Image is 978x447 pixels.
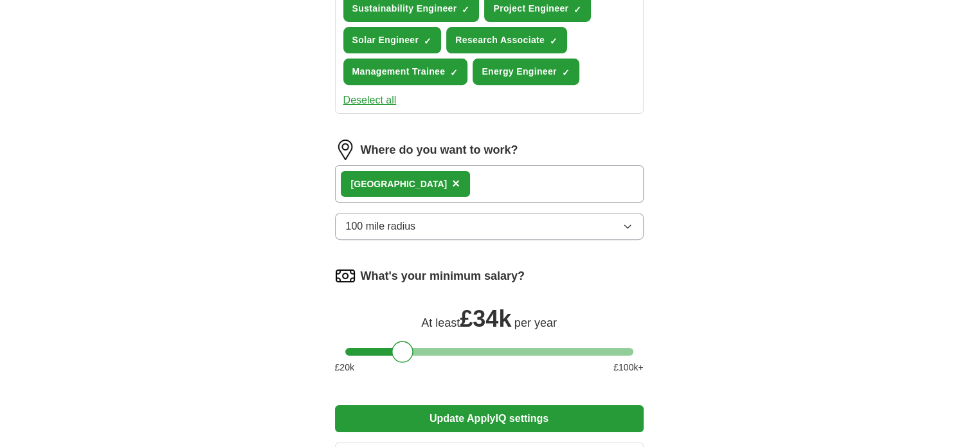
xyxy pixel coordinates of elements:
button: Solar Engineer✓ [343,27,442,53]
img: location.png [335,140,356,160]
span: Energy Engineer [482,65,557,78]
button: Update ApplyIQ settings [335,405,644,432]
button: Deselect all [343,93,397,108]
span: Solar Engineer [352,33,419,47]
img: salary.png [335,266,356,286]
span: Sustainability Engineer [352,2,457,15]
button: × [452,174,460,194]
span: ✓ [424,36,431,46]
span: Management Trainee [352,65,446,78]
button: Research Associate✓ [446,27,567,53]
span: 100 mile radius [346,219,416,234]
span: ✓ [562,68,570,78]
span: ✓ [462,5,469,15]
span: ✓ [574,5,581,15]
label: Where do you want to work? [361,141,518,159]
button: 100 mile radius [335,213,644,240]
span: Research Associate [455,33,545,47]
span: At least [421,316,460,329]
span: £ 100 k+ [613,361,643,374]
span: £ 20 k [335,361,354,374]
span: Project Engineer [493,2,568,15]
span: × [452,176,460,190]
span: ✓ [550,36,557,46]
span: ✓ [450,68,458,78]
button: Energy Engineer✓ [473,59,579,85]
span: per year [514,316,557,329]
button: Management Trainee✓ [343,59,468,85]
label: What's your minimum salary? [361,268,525,285]
div: [GEOGRAPHIC_DATA] [351,178,448,191]
span: £ 34k [460,306,511,332]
